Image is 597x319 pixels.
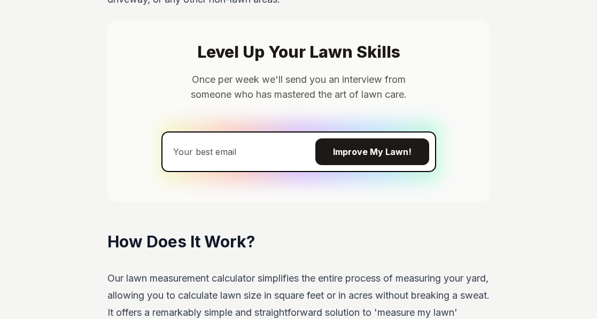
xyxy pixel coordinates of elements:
[315,138,429,165] button: Improve My Lawn!
[107,231,490,253] h2: How Does It Work?
[179,72,418,102] p: Once per week we'll send you an interview from someone who has mastered the art of lawn care.
[162,132,436,172] input: Your best email
[119,42,478,61] h2: Level Up Your Lawn Skills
